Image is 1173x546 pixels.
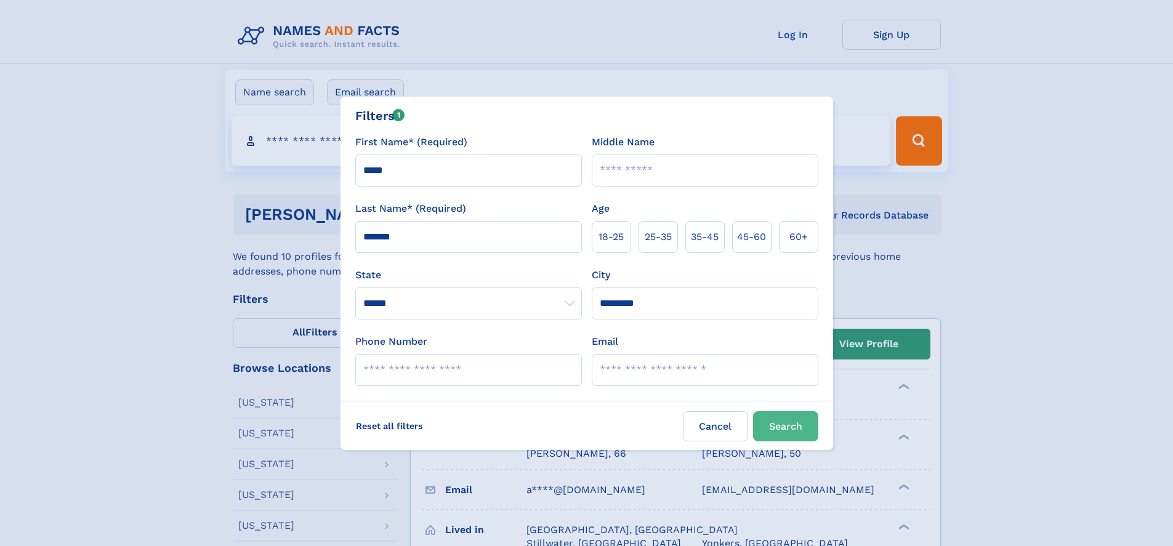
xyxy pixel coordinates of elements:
[355,201,466,216] label: Last Name* (Required)
[753,411,818,441] button: Search
[691,230,719,244] span: 35‑45
[789,230,808,244] span: 60+
[592,201,610,216] label: Age
[599,230,624,244] span: 18‑25
[355,106,405,125] div: Filters
[592,135,655,150] label: Middle Name
[592,268,610,283] label: City
[737,230,766,244] span: 45‑60
[592,334,618,349] label: Email
[355,268,582,283] label: State
[355,334,427,349] label: Phone Number
[355,135,467,150] label: First Name* (Required)
[645,230,672,244] span: 25‑35
[683,411,748,441] label: Cancel
[348,411,431,441] label: Reset all filters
